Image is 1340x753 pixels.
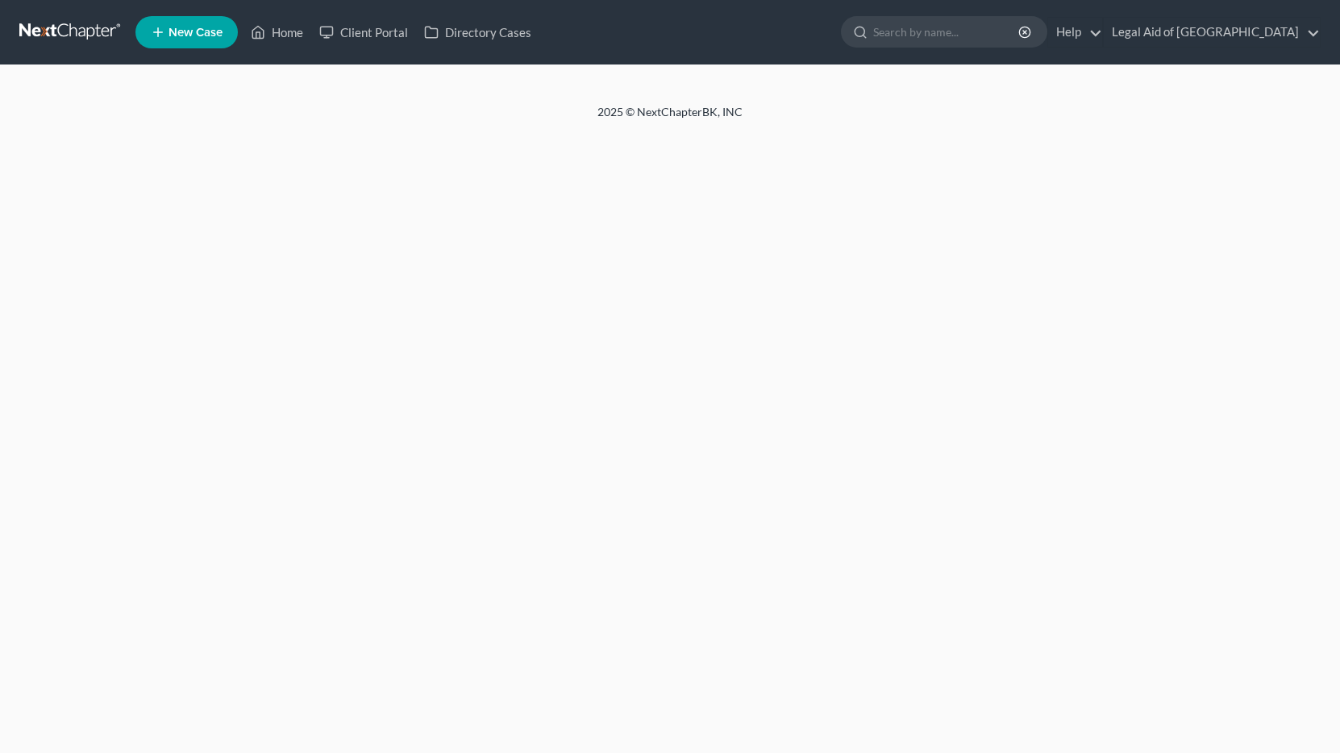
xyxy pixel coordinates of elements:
[311,18,416,47] a: Client Portal
[1104,18,1320,47] a: Legal Aid of [GEOGRAPHIC_DATA]
[169,27,223,39] span: New Case
[243,18,311,47] a: Home
[873,17,1021,47] input: Search by name...
[210,104,1130,133] div: 2025 © NextChapterBK, INC
[416,18,539,47] a: Directory Cases
[1048,18,1102,47] a: Help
